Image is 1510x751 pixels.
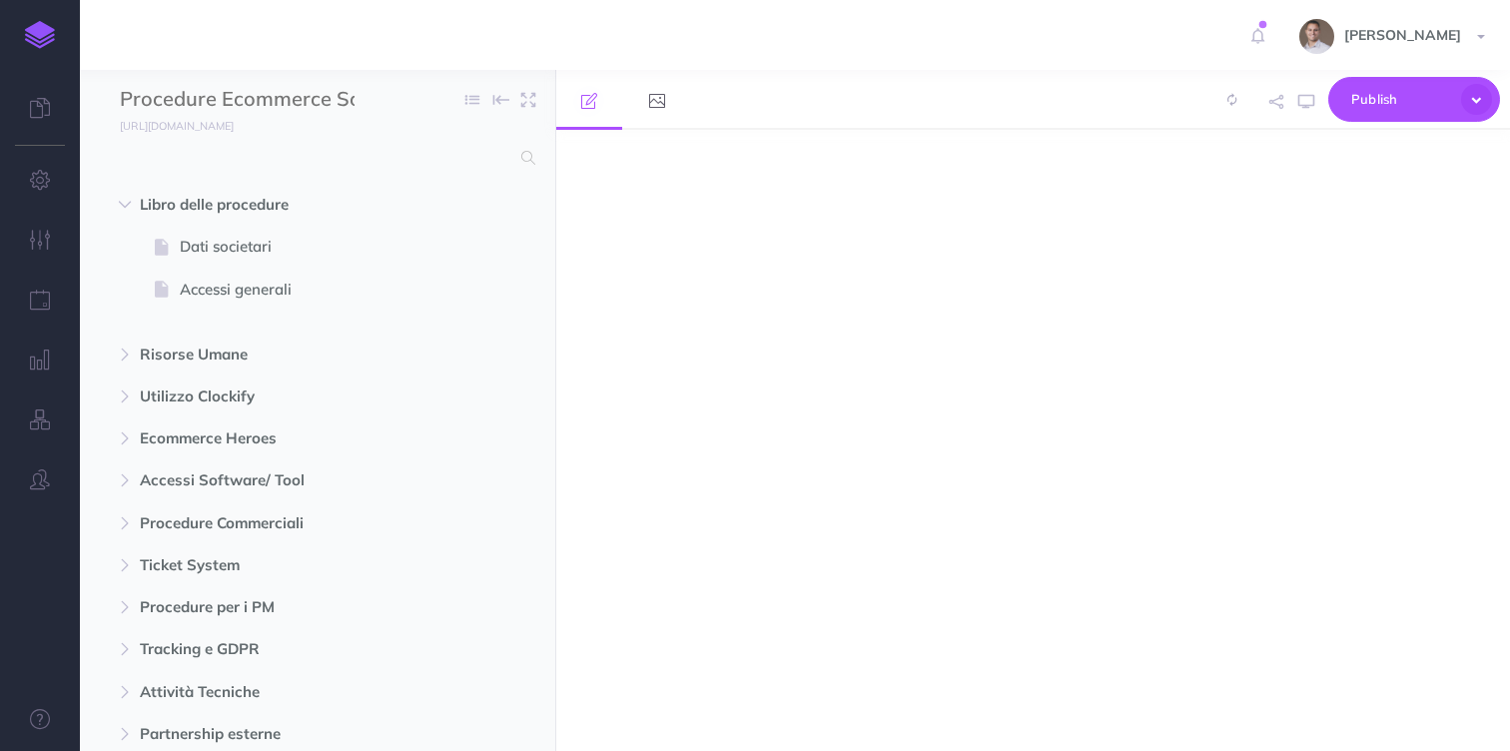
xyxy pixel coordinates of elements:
img: logo-mark.svg [25,21,55,49]
span: Accessi Software/ Tool [140,468,410,492]
input: Documentation Name [120,85,355,115]
span: Procedure per i PM [140,595,410,619]
span: Risorse Umane [140,343,410,367]
span: Ticket System [140,553,410,577]
span: Attività Tecniche [140,680,410,704]
span: Tracking e GDPR [140,637,410,661]
a: [URL][DOMAIN_NAME] [80,115,254,135]
span: Partnership esterne [140,722,410,746]
span: Procedure Commerciali [140,511,410,535]
img: AEZThVKanzpt9oqo7RV1g9KDuIcEOz92KAXfEMgc.jpeg [1299,19,1334,54]
span: Libro delle procedure [140,193,410,217]
span: Dati societari [180,235,435,259]
input: Search [120,140,509,176]
span: [PERSON_NAME] [1334,26,1471,44]
span: Utilizzo Clockify [140,384,410,408]
small: [URL][DOMAIN_NAME] [120,119,234,133]
span: Ecommerce Heroes [140,426,410,450]
button: Publish [1328,77,1500,122]
span: Publish [1351,84,1451,115]
span: Accessi generali [180,278,435,302]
